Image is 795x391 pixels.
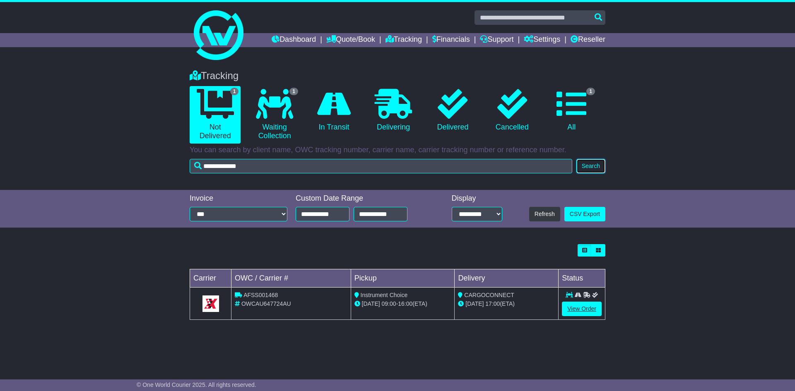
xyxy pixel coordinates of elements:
span: [DATE] [465,300,484,307]
span: © One World Courier 2025. All rights reserved. [137,381,256,388]
span: 16:00 [398,300,412,307]
a: CSV Export [564,207,605,221]
a: Cancelled [487,86,537,135]
div: Display [452,194,502,203]
td: Carrier [190,269,231,288]
button: Search [576,159,605,173]
span: 1 [230,88,239,95]
span: [DATE] [362,300,380,307]
td: OWC / Carrier # [231,269,351,288]
div: - (ETA) [354,300,451,308]
td: Pickup [351,269,455,288]
a: Tracking [385,33,422,47]
span: Instrument Choice [361,292,408,298]
div: Custom Date Range [296,194,429,203]
div: Invoice [190,194,287,203]
a: Settings [524,33,560,47]
a: 1 Not Delivered [190,86,241,144]
a: Delivering [368,86,419,135]
a: Reseller [571,33,605,47]
span: 09:00 [382,300,396,307]
span: CARGOCONNECT [464,292,514,298]
a: Delivered [427,86,478,135]
img: GetCarrierServiceLogo [202,295,219,312]
td: Delivery [455,269,559,288]
a: 1 All [546,86,597,135]
span: OWCAU647724AU [241,300,291,307]
button: Refresh [529,207,560,221]
a: Dashboard [272,33,316,47]
span: 1 [289,88,298,95]
a: View Order [562,302,602,316]
a: In Transit [308,86,359,135]
span: AFSS001468 [243,292,278,298]
span: 17:00 [485,300,500,307]
a: 1 Waiting Collection [249,86,300,144]
p: You can search by client name, OWC tracking number, carrier name, carrier tracking number or refe... [190,146,605,155]
a: Quote/Book [326,33,375,47]
a: Support [480,33,513,47]
div: Tracking [185,70,609,82]
td: Status [559,269,605,288]
div: (ETA) [458,300,555,308]
a: Financials [432,33,470,47]
span: 1 [586,88,595,95]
